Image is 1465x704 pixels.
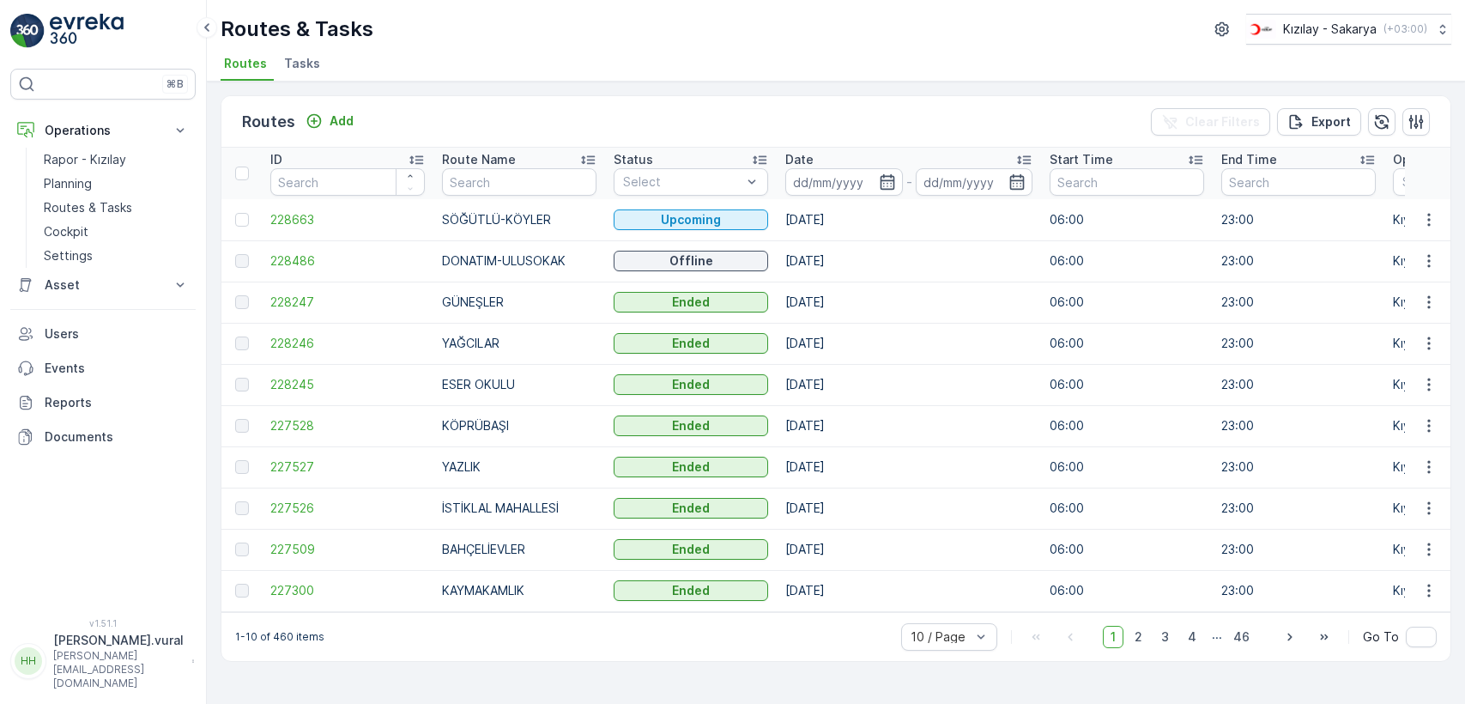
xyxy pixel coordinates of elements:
p: Settings [44,247,93,264]
p: Rapor - Kızılay [44,151,126,168]
a: 227300 [270,582,425,599]
p: Routes [242,110,295,134]
span: 3 [1153,626,1177,648]
button: Add [299,111,360,131]
div: HH [15,647,42,675]
td: [DATE] [777,405,1041,446]
div: Toggle Row Selected [235,295,249,309]
p: Users [45,325,189,343]
p: Start Time [1050,151,1113,168]
td: [DATE] [777,199,1041,240]
p: Kızılay - Sakarya [1283,21,1377,38]
span: Routes [224,55,267,72]
p: 23:00 [1221,294,1376,311]
p: Route Name [442,151,516,168]
p: Ended [672,458,710,476]
p: Operation [1393,151,1452,168]
td: [DATE] [777,323,1041,364]
button: Ended [614,498,768,519]
p: 06:00 [1050,458,1204,476]
p: [PERSON_NAME].vural [53,632,184,649]
div: Toggle Row Selected [235,213,249,227]
img: logo_light-DOdMpM7g.png [50,14,124,48]
button: Ended [614,374,768,395]
span: 227528 [270,417,425,434]
div: Toggle Row Selected [235,460,249,474]
p: 06:00 [1050,417,1204,434]
p: Ended [672,376,710,393]
p: Offline [669,252,713,270]
input: Search [1221,168,1376,196]
p: 23:00 [1221,541,1376,558]
p: 06:00 [1050,294,1204,311]
span: 228247 [270,294,425,311]
p: ID [270,151,282,168]
p: ... [1212,626,1222,648]
p: DONATIM-ULUSOKAK [442,252,596,270]
div: Toggle Row Selected [235,337,249,350]
input: Search [1050,168,1204,196]
p: Ended [672,541,710,558]
a: 227526 [270,500,425,517]
p: 1-10 of 460 items [235,630,324,644]
p: Ended [672,417,710,434]
p: SÖĞÜTLÜ-KÖYLER [442,211,596,228]
button: Clear Filters [1151,108,1270,136]
span: 46 [1226,626,1257,648]
span: 1 [1103,626,1123,648]
a: 228245 [270,376,425,393]
p: KÖPRÜBAŞI [442,417,596,434]
span: 4 [1180,626,1204,648]
a: 228486 [270,252,425,270]
a: 228246 [270,335,425,352]
button: Operations [10,113,196,148]
p: 23:00 [1221,376,1376,393]
input: dd/mm/yyyy [916,168,1033,196]
p: İSTİKLAL MAHALLESİ [442,500,596,517]
div: Toggle Row Selected [235,501,249,515]
p: 06:00 [1050,252,1204,270]
p: Operations [45,122,161,139]
p: [PERSON_NAME][EMAIL_ADDRESS][DOMAIN_NAME] [53,649,184,690]
p: - [906,172,912,192]
p: Events [45,360,189,377]
button: Ended [614,416,768,436]
a: 228663 [270,211,425,228]
td: [DATE] [777,282,1041,323]
p: Add [330,112,354,130]
div: Toggle Row Selected [235,419,249,433]
a: Documents [10,420,196,454]
a: 227527 [270,458,425,476]
p: 23:00 [1221,458,1376,476]
a: 227509 [270,541,425,558]
span: 2 [1127,626,1150,648]
a: Rapor - Kızılay [37,148,196,172]
a: Reports [10,385,196,420]
p: Status [614,151,653,168]
span: Tasks [284,55,320,72]
p: End Time [1221,151,1277,168]
td: [DATE] [777,240,1041,282]
p: Upcoming [661,211,721,228]
td: [DATE] [777,364,1041,405]
span: v 1.51.1 [10,618,196,628]
img: logo [10,14,45,48]
p: Export [1311,113,1351,130]
td: [DATE] [777,529,1041,570]
button: Ended [614,539,768,560]
button: Kızılay - Sakarya(+03:00) [1246,14,1451,45]
p: 06:00 [1050,500,1204,517]
p: 06:00 [1050,582,1204,599]
p: Date [785,151,814,168]
button: Asset [10,268,196,302]
p: 06:00 [1050,335,1204,352]
td: [DATE] [777,570,1041,611]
